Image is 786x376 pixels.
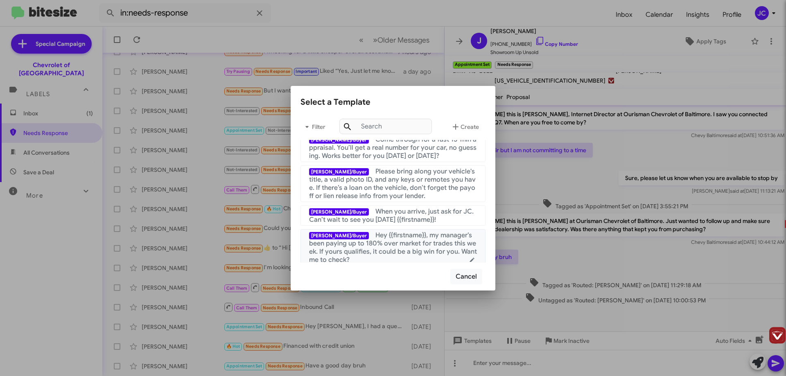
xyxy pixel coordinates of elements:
[300,119,327,134] span: Filter
[309,168,369,176] span: [PERSON_NAME]/Buyer
[309,207,474,224] span: When you arrive, just ask for JC. Can’t wait to see you [DATE] {{firstname}}!
[309,167,476,200] span: Please bring along your vehicle's title, a valid photo ID, and any keys or remotes you have. If t...
[450,269,482,284] button: Cancel
[451,119,479,134] span: Create
[444,117,486,137] button: Create
[309,136,369,144] span: [PERSON_NAME]/Buyer
[309,208,369,216] span: [PERSON_NAME]/Buyer
[339,119,432,134] input: Search
[300,117,327,137] button: Filter
[309,231,477,264] span: Hey {{firstname}}, my manager’s been paying up to 180% over market for trades this week. If yours...
[300,96,486,109] div: Select a Template
[309,135,477,160] span: Come through for a fast 15-min appraisal. You’ll get a real number for your car, no guessing. Wor...
[309,232,369,239] span: [PERSON_NAME]/Buyer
